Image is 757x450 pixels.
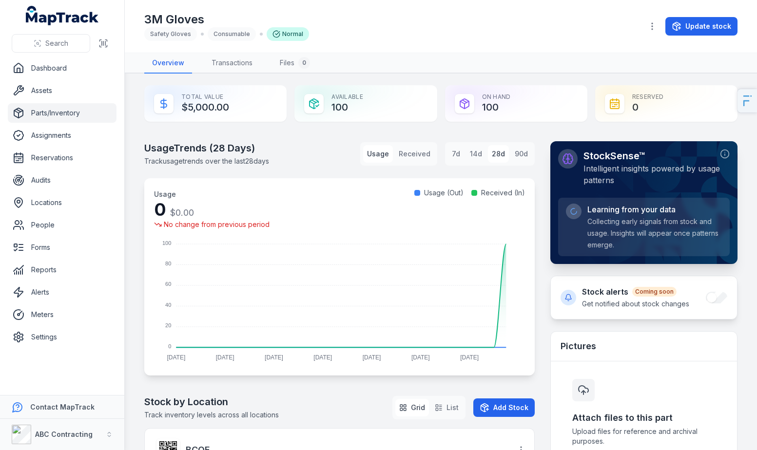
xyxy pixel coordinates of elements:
div: Coming soon [632,287,677,297]
button: Search [12,34,90,53]
tspan: [DATE] [167,354,185,361]
button: Add Stock [473,398,535,417]
button: 7d [448,145,464,163]
strong: ABC Contracting [35,430,93,438]
button: Update stock [665,17,738,36]
tspan: [DATE] [363,354,381,361]
tspan: [DATE] [313,354,332,361]
span: Search [45,38,68,48]
h1: 3M Gloves [144,12,309,27]
span: No change from previous period [164,220,270,229]
h2: StockSense™ [583,149,730,163]
a: Settings [8,327,116,347]
a: Locations [8,193,116,212]
tspan: 20 [165,322,171,328]
tspan: [DATE] [216,354,234,361]
button: Usage [363,145,393,163]
tspan: 100 [162,240,171,246]
div: 0 [298,57,310,69]
span: Upload files for reference and archival purposes. [572,427,716,446]
tspan: 40 [165,302,171,308]
a: Reports [8,260,116,280]
span: Track inventory levels across all locations [144,411,279,419]
a: Audits [8,170,116,190]
a: Assets [8,81,116,100]
a: Forms [8,238,116,257]
span: Received (In) [481,188,525,198]
button: Received [395,145,434,163]
a: Parts/Inventory [8,103,116,123]
a: Transactions [204,53,260,74]
a: Assignments [8,126,116,145]
a: People [8,215,116,235]
div: Consumable [208,27,256,41]
button: 90d [511,145,532,163]
tspan: 60 [165,281,171,287]
span: Usage (Out) [424,188,464,198]
h4: Stock alerts [582,286,689,298]
a: Files0 [272,53,318,74]
span: Usage [154,190,176,198]
tspan: 80 [165,261,171,266]
button: Grid [395,399,429,416]
tspan: 0 [168,343,171,349]
span: Learning from your data [587,204,676,215]
span: Get notified about stock changes [582,300,689,308]
span: Collecting early signals from stock and usage. Insights will appear once patterns emerge. [587,217,718,249]
a: MapTrack [26,6,99,25]
a: Dashboard [8,58,116,78]
button: 28d [488,145,509,163]
a: Alerts [8,282,116,302]
div: Normal [267,27,309,41]
span: Intelligent insights powered by usage patterns [583,164,720,185]
button: 14d [466,145,486,163]
h3: Attach files to this part [572,411,716,425]
tspan: [DATE] [411,354,430,361]
h3: Pictures [561,339,596,353]
a: Reservations [8,148,116,168]
strong: Contact MapTrack [30,403,95,411]
span: Track usage trends over the last 28 days [144,157,269,165]
div: 0 [154,200,270,220]
h2: Stock by Location [144,395,279,409]
tspan: [DATE] [460,354,479,361]
a: Overview [144,53,192,74]
a: Meters [8,305,116,324]
tspan: [DATE] [265,354,283,361]
span: $0.00 [170,207,194,218]
button: List [431,399,463,416]
h2: Usage Trends ( 28 Days) [144,141,269,155]
span: Safety Gloves [150,30,191,37]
